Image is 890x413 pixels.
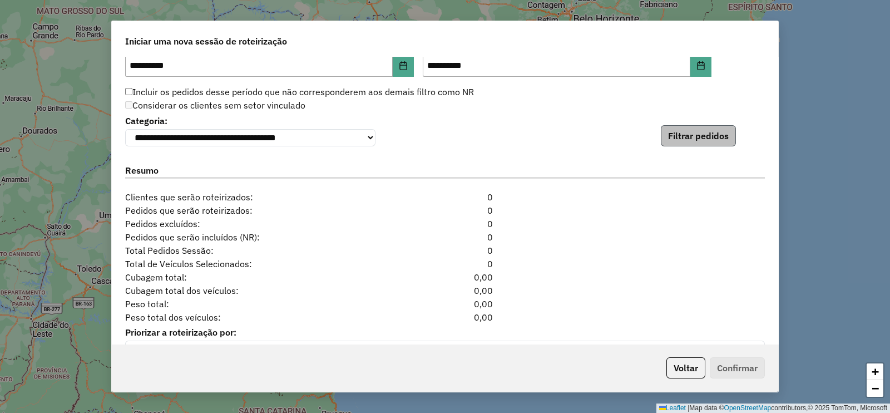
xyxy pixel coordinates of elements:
span: | [688,404,689,412]
input: Incluir os pedidos desse período que não corresponderem aos demais filtro como NR [125,88,132,95]
div: 0,00 [390,297,500,311]
div: 0 [390,230,500,244]
div: 0 [390,204,500,217]
button: Voltar [666,357,705,378]
div: 0,00 [390,311,500,324]
a: Zoom out [867,380,883,397]
span: Total Pedidos Sessão: [118,244,390,257]
label: Incluir os pedidos desse período que não corresponderem aos demais filtro como NR [125,85,474,99]
label: Resumo [125,164,765,179]
div: 0,00 [390,284,500,297]
label: Priorizar a roteirização por: [125,326,765,339]
a: Leaflet [659,404,686,412]
span: Peso total: [118,297,390,311]
div: Map data © contributors,© 2025 TomTom, Microsoft [656,404,890,413]
input: Considerar os clientes sem setor vinculado [125,101,132,109]
button: Choose Date [393,55,414,77]
div: 0 [390,190,500,204]
div: 0,00 [390,271,500,284]
label: Categoria: [125,114,375,127]
div: 0 [390,257,500,271]
a: OpenStreetMap [724,404,772,412]
span: Pedidos excluídos: [118,217,390,230]
span: Pedidos que serão incluídos (NR): [118,230,390,244]
span: Peso total dos veículos: [118,311,390,324]
span: Iniciar uma nova sessão de roteirização [125,35,287,48]
div: 0 [390,217,500,230]
span: − [872,381,879,395]
span: + [872,365,879,378]
label: Considerar os clientes sem setor vinculado [125,99,305,112]
button: Filtrar pedidos [661,125,736,146]
span: Cubagem total dos veículos: [118,284,390,297]
a: Zoom in [867,363,883,380]
span: Clientes que serão roteirizados: [118,190,390,204]
div: 0 [390,244,500,257]
button: Choose Date [690,55,711,77]
span: Total de Veículos Selecionados: [118,257,390,271]
span: Pedidos que serão roteirizados: [118,204,390,217]
span: Cubagem total: [118,271,390,284]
